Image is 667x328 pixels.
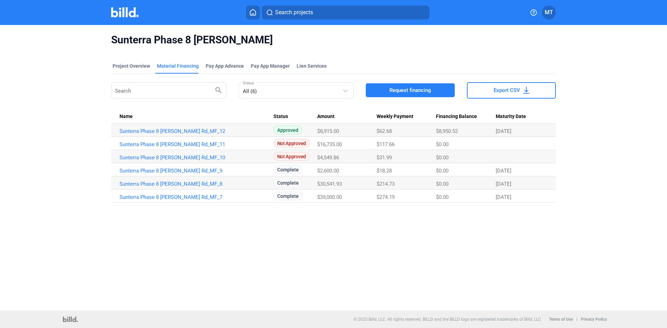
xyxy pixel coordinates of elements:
span: $214.73 [377,181,395,187]
span: Maturity Date [496,113,526,120]
span: Weekly Payment [377,113,413,120]
span: Complete [273,178,303,187]
span: Name [120,113,133,120]
span: $8,950.52 [436,128,458,134]
span: MT [545,8,553,17]
span: $16,735.00 [317,141,342,148]
button: Search projects [262,6,429,19]
span: Search projects [275,8,313,17]
span: Request financing [389,87,431,94]
button: Export CSV [467,82,556,99]
span: Not Approved [273,152,310,161]
p: © 2025 Billd, LLC. All rights reserved. BILLD and the BILLD logo are registered trademarks of Bil... [354,317,542,322]
span: $0.00 [436,168,448,174]
span: Sunterra Phase 8 [PERSON_NAME] [111,33,556,47]
span: Approved [273,126,302,134]
span: [DATE] [496,181,511,187]
div: Project Overview [113,62,150,69]
span: [DATE] [496,128,511,134]
span: Financing Balance [436,113,477,120]
div: Material Financing [157,62,199,69]
span: $0.00 [436,154,448,161]
mat-icon: search [214,86,223,94]
span: $8,915.00 [317,128,339,134]
span: Not Approved [273,139,310,148]
span: Complete [273,192,303,200]
span: $4,549.86 [317,154,339,161]
a: Sunterra Phase 8 [PERSON_NAME] Rd_MF_8 [120,181,273,187]
a: Sunterra Phase 8 [PERSON_NAME] Rd_MF_11 [120,141,273,148]
span: Status [273,113,288,120]
img: Billd Company Logo [111,7,139,17]
a: Sunterra Phase 8 [PERSON_NAME] Rd_MF_7 [120,194,273,200]
a: Sunterra Phase 8 [PERSON_NAME] Rd_MF_10 [120,154,273,161]
a: Sunterra Phase 8 [PERSON_NAME] Rd_MF_9 [120,168,273,174]
b: Privacy Policy [581,317,607,322]
button: Request financing [366,83,455,97]
div: Status [273,113,318,120]
span: $0.00 [436,194,448,200]
div: Lien Services [297,62,327,69]
div: Financing Balance [436,113,496,120]
span: Pay App Manager [251,62,290,69]
span: $18.28 [377,168,392,174]
span: $117.66 [377,141,395,148]
span: [DATE] [496,168,511,174]
div: Weekly Payment [377,113,436,120]
span: $0.00 [436,181,448,187]
span: $31.99 [377,154,392,161]
span: Complete [273,165,303,174]
img: logo [63,317,78,322]
div: Pay App Advance [206,62,244,69]
span: $274.19 [377,194,395,200]
span: $0.00 [436,141,448,148]
div: Maturity Date [496,113,547,120]
b: Terms of Use [549,317,573,322]
span: $2,600.00 [317,168,339,174]
button: MT [542,6,556,19]
span: [DATE] [496,194,511,200]
p: | [576,317,577,322]
span: Export CSV [494,87,520,94]
span: Amount [317,113,335,120]
mat-select-trigger: All (6) [243,88,257,94]
span: $62.68 [377,128,392,134]
a: Sunterra Phase 8 [PERSON_NAME] Rd_MF_12 [120,128,273,134]
span: $39,000.00 [317,194,342,200]
div: Name [120,113,273,120]
div: Amount [317,113,377,120]
span: $30,541.93 [317,181,342,187]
